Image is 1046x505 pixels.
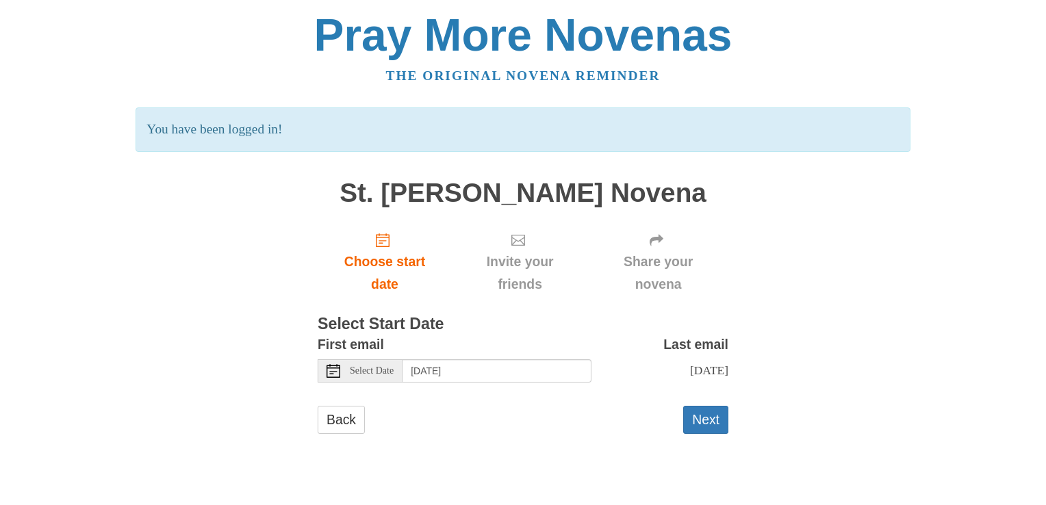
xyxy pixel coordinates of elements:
button: Next [683,406,728,434]
a: Choose start date [318,221,452,302]
a: The original novena reminder [386,68,661,83]
p: You have been logged in! [136,107,910,152]
h3: Select Start Date [318,315,728,333]
span: Share your novena [602,250,715,296]
span: Choose start date [331,250,438,296]
span: [DATE] [690,363,728,377]
div: Click "Next" to confirm your start date first. [588,221,728,302]
span: Invite your friends [465,250,574,296]
label: Last email [663,333,728,356]
label: First email [318,333,384,356]
span: Select Date [350,366,394,376]
h1: St. [PERSON_NAME] Novena [318,179,728,208]
div: Click "Next" to confirm your start date first. [452,221,588,302]
a: Pray More Novenas [314,10,732,60]
a: Back [318,406,365,434]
